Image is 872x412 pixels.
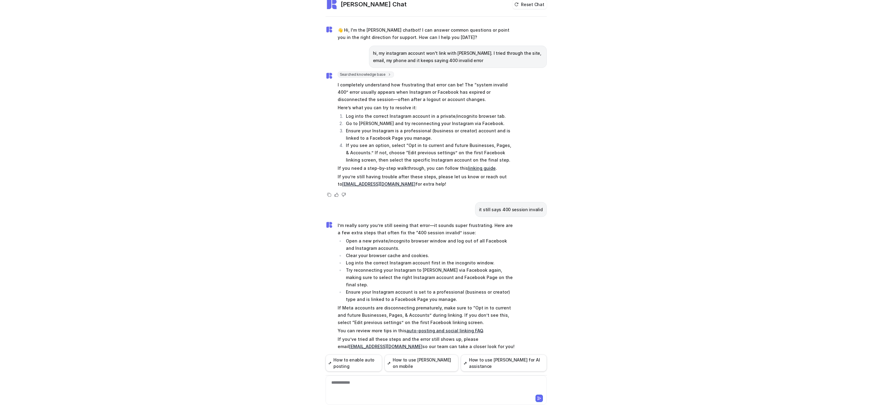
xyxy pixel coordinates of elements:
[344,237,515,252] li: Open a new private/incognito browser window and log out of all Facebook and Instagram accounts.
[344,267,515,288] li: Try reconnecting your Instagram to [PERSON_NAME] via Facebook again, making sure to select the ri...
[338,222,515,236] p: I’m really sorry you’re still seeing that error—it sounds super frustrating. Here are a few extra...
[344,113,515,120] li: Log into the correct Instagram account in a private/incognito browser tab.
[479,206,543,213] p: it still says 400 session invalid
[384,354,458,372] button: How to use [PERSON_NAME] on mobile
[338,104,515,111] p: Here’s what you can try to resolve it:
[338,72,394,78] span: Searched knowledge base
[338,165,515,172] p: If you need a step-by-step walkthrough, you can follow this .
[326,26,333,33] img: Widget
[326,221,333,229] img: Widget
[338,336,515,350] p: If you’ve tried all these steps and the error still shows up, please email so our team can take a...
[468,166,496,171] a: linking guide
[373,50,543,64] p: hi, my instagram account won't link with [PERSON_NAME]. I tried through the site, email, my phone...
[338,327,515,334] p: You can review more tips in this .
[342,181,415,187] a: [EMAIL_ADDRESS][DOMAIN_NAME]
[344,259,515,267] li: Log into the correct Instagram account first in the incognito window.
[338,26,515,41] p: 👋 Hi, I'm the [PERSON_NAME] chatbot! I can answer common questions or point you in the right dire...
[326,354,382,372] button: How to enable auto posting
[338,81,515,103] p: I completely understand how frustrating that error can be! The “system invalid 400” error usually...
[338,173,515,188] p: If you’re still having trouble after these steps, please let us know or reach out to for extra help!
[349,344,422,349] a: [EMAIL_ADDRESS][DOMAIN_NAME]
[338,304,515,326] p: If Meta accounts are disconnecting prematurely, make sure to “Opt in to current and future Busine...
[344,142,515,164] li: If you see an option, select “Opt in to current and future Businesses, Pages, & Accounts.” If not...
[344,127,515,142] li: Ensure your Instagram is a professional (business or creator) account and is linked to a Facebook...
[344,120,515,127] li: Go to [PERSON_NAME] and try reconnecting your Instagram via Facebook.
[344,252,515,259] li: Clear your browser cache and cookies.
[326,72,333,79] img: Widget
[461,354,546,372] button: How to use [PERSON_NAME] for AI assistance
[406,328,483,333] a: auto-posting and social linking FAQ
[344,288,515,303] li: Ensure your Instagram account is set to a professional (business or creator) type and is linked t...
